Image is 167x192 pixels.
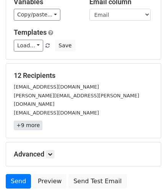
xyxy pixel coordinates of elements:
iframe: Chat Widget [129,155,167,192]
small: [EMAIL_ADDRESS][DOMAIN_NAME] [14,84,99,90]
h5: 12 Recipients [14,71,153,80]
button: Save [55,40,75,52]
a: Preview [33,174,66,189]
a: Templates [14,28,47,36]
small: [PERSON_NAME][EMAIL_ADDRESS][PERSON_NAME][DOMAIN_NAME] [14,93,139,107]
a: Send [6,174,31,189]
a: +9 more [14,121,42,130]
a: Copy/paste... [14,9,60,21]
a: Send Test Email [68,174,126,189]
h5: Advanced [14,150,153,158]
small: [EMAIL_ADDRESS][DOMAIN_NAME] [14,110,99,116]
a: Load... [14,40,43,52]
